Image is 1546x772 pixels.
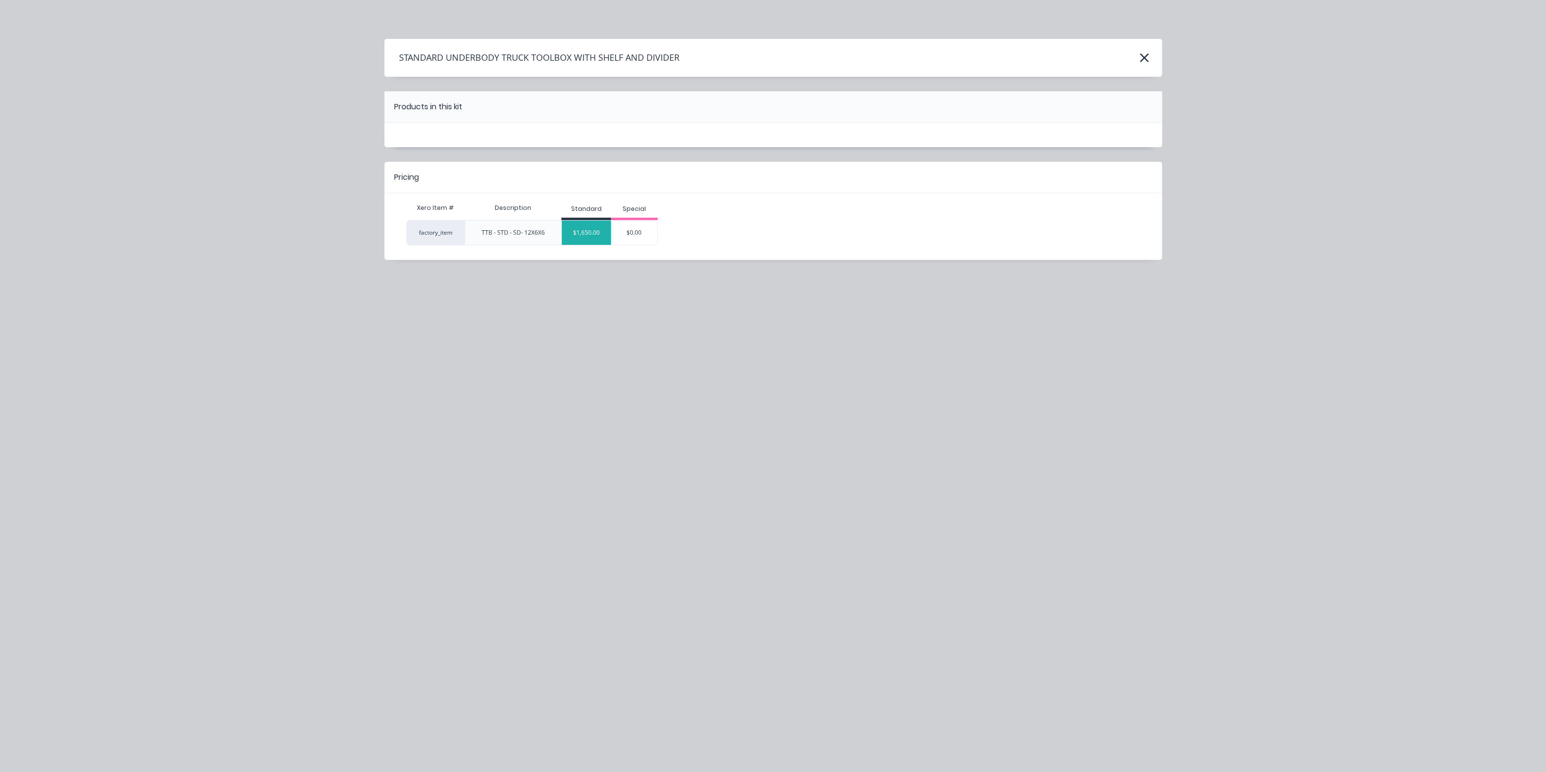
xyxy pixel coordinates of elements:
[487,196,539,220] div: Description
[394,172,419,183] div: Pricing
[562,221,611,245] div: $1,650.00
[482,228,545,237] div: TTB - STD - SD- 12X6X6
[611,221,657,245] div: $0.00
[571,205,602,213] div: Standard
[406,198,465,218] div: Xero Item #
[406,220,465,245] div: factory_item
[394,101,462,113] div: Products in this kit
[623,205,646,213] div: Special
[384,49,679,67] h4: STANDARD UNDERBODY TRUCK TOOLBOX WITH SHELF AND DIVIDER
